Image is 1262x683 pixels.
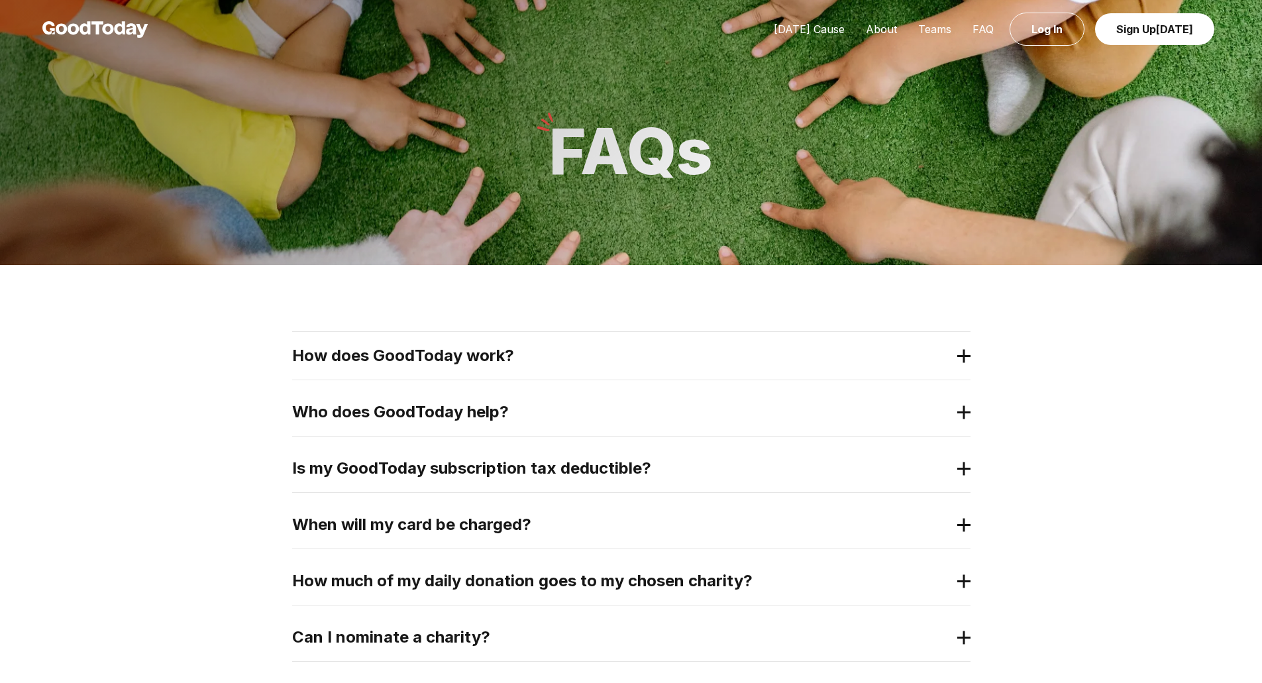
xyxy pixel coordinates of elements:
span: [DATE] [1156,23,1193,36]
h2: Can I nominate a charity? [292,627,949,648]
h2: Who does GoodToday help? [292,401,949,423]
a: About [855,23,908,36]
a: Teams [908,23,962,36]
a: [DATE] Cause [763,23,855,36]
h2: How does GoodToday work? [292,345,949,366]
h2: Is my GoodToday subscription tax deductible? [292,458,949,479]
a: FAQ [962,23,1004,36]
a: Log In [1010,13,1084,46]
h2: When will my card be charged? [292,514,949,535]
img: GoodToday [42,21,148,38]
a: Sign Up[DATE] [1095,13,1214,45]
h2: How much of my daily donation goes to my chosen charity? [292,570,949,592]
